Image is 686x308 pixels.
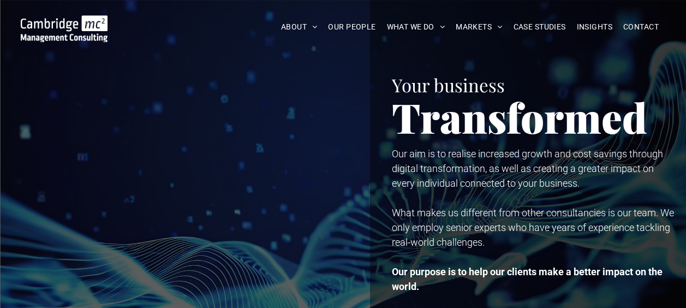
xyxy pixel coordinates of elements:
[276,19,323,35] a: ABOUT
[508,19,571,35] a: CASE STUDIES
[381,19,451,35] a: WHAT WE DO
[618,19,664,35] a: CONTACT
[392,266,663,292] strong: Our purpose is to help our clients make a better impact on the world.
[450,19,508,35] a: MARKETS
[392,148,663,189] span: Our aim is to realise increased growth and cost savings through digital transformation, as well a...
[392,90,647,144] span: Transformed
[392,207,674,248] span: What makes us different from other consultancies is our team. We only employ senior experts who h...
[21,15,108,42] img: Go to Homepage
[571,19,618,35] a: INSIGHTS
[392,73,505,97] span: Your business
[323,19,381,35] a: OUR PEOPLE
